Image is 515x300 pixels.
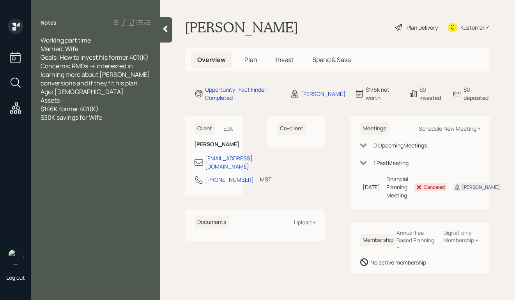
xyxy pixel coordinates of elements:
h1: [PERSON_NAME] [185,19,298,36]
div: Edit [223,125,233,132]
span: Spend & Save [312,55,351,64]
div: Kustomer [460,23,485,32]
span: Plan [244,55,257,64]
h6: Documents [194,216,229,229]
div: Opportunity · Fact Finder Completed [205,85,281,102]
div: [PERSON_NAME] [462,184,500,191]
div: Annual Fee Based Planning + [396,229,437,251]
label: Notes [41,19,57,27]
img: robby-grisanti-headshot.png [8,249,23,264]
div: Financial Planning Meeting [386,175,408,199]
div: $0 deposited [464,85,490,102]
div: No active membership [370,258,426,266]
h6: Meetings [359,122,389,135]
h6: Client [194,122,215,135]
div: 0 Upcoming Meeting s [373,141,427,149]
h6: Membership [359,234,396,247]
div: Upload + [294,218,316,226]
div: [PHONE_NUMBER] [205,176,254,184]
div: Canceled [424,184,445,191]
div: [DATE] [363,183,380,191]
div: Digital-only Membership + [443,229,481,244]
span: Working part time Married, Wife Goals: How to invest his former 401(K) Concerns: RMDs -> interest... [41,36,151,122]
div: 1 Past Meeting [373,159,409,167]
div: [PERSON_NAME] [301,90,345,98]
div: Plan Delivery [407,23,438,32]
div: $0 invested [419,85,443,102]
div: Schedule New Meeting + [419,125,481,132]
h6: Co-client [277,122,306,135]
div: Log out [6,274,25,281]
span: Overview [197,55,226,64]
div: [EMAIL_ADDRESS][DOMAIN_NAME] [205,154,253,170]
div: $176k net-worth [366,85,399,102]
span: Invest [276,55,294,64]
div: MST [260,175,271,183]
h6: [PERSON_NAME] [194,141,233,148]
